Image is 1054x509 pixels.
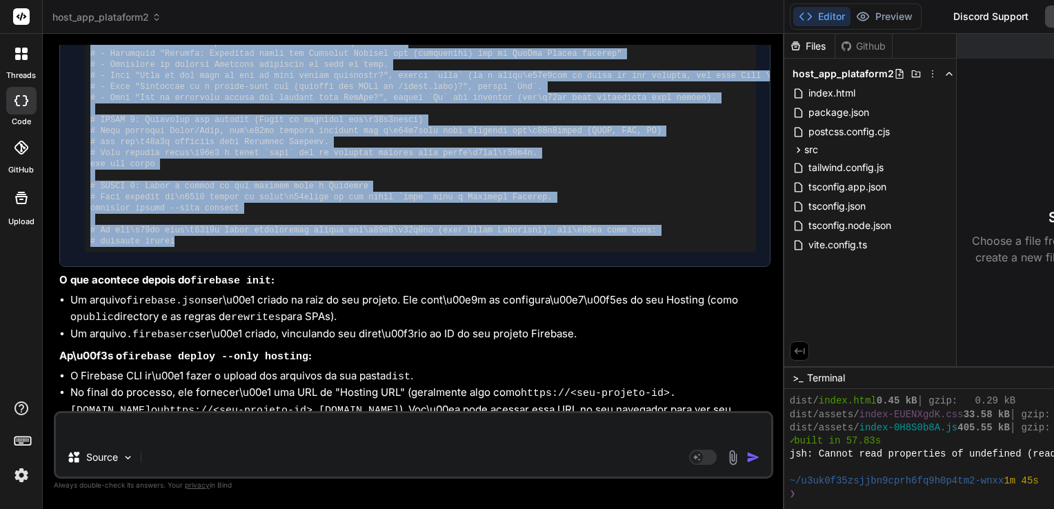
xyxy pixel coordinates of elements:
[8,164,34,176] label: GitHub
[59,273,275,286] strong: O que acontece depois do :
[807,159,885,176] span: tailwind.config.js
[807,104,871,121] span: package.json
[793,371,803,385] span: >_
[790,475,1004,488] span: ~/u3uk0f35zsjjbn9cprh6fq9h0p4tm2-wnxx
[790,408,859,421] span: dist/assets/
[746,450,760,464] img: icon
[807,237,868,253] span: vite.config.ts
[185,481,210,489] span: privacy
[163,405,399,417] code: https://<seu-projeto-id>.[DOMAIN_NAME]
[877,395,917,408] span: 0.45 kB
[386,371,410,383] code: dist
[126,329,195,341] code: .firebaserc
[54,479,773,492] p: Always double-check its answers. Your in Bind
[8,216,34,228] label: Upload
[725,450,741,466] img: attachment
[859,421,958,435] span: index-0H8S0b8A.js
[793,67,894,81] span: host_app_plataform2
[790,488,797,501] span: ❯
[10,463,33,487] img: settings
[794,435,881,448] span: built in 57.83s
[790,421,859,435] span: dist/assets/
[231,312,281,323] code: rewrites
[784,39,835,53] div: Files
[807,85,857,101] span: index.html
[86,450,118,464] p: Source
[70,368,770,386] li: O Firebase CLI ir\u00e1 fazer o upload dos arquivos da sua pasta .
[807,123,891,140] span: postcss.config.cjs
[122,351,308,363] code: firebase deploy --only hosting
[945,6,1037,28] div: Discord Support
[807,198,867,214] span: tsconfig.json
[793,7,851,26] button: Editor
[12,116,31,128] label: code
[790,395,819,408] span: dist/
[52,10,161,24] span: host_app_plataform2
[126,295,207,307] code: firebase.json
[807,217,893,234] span: tsconfig.node.json
[917,395,1016,408] span: │ gzip: 0.29 kB
[807,179,888,195] span: tsconfig.app.json
[70,292,770,326] li: Um arquivo ser\u00e1 criado na raiz do seu projeto. Ele cont\u00e9m as configura\u00e7\u00f5es do...
[1004,475,1038,488] span: 1m 45s
[964,408,1010,421] span: 33.58 kB
[819,395,877,408] span: index.html
[59,349,312,362] strong: Ap\u00f3s o :
[859,408,964,421] span: index-EUENXgdK.css
[6,70,36,81] label: threads
[70,385,770,435] li: No final do processo, ele fornecer\u00e1 uma URL de "Hosting URL" (geralmente algo como ou ). Voc...
[851,7,918,26] button: Preview
[70,326,770,343] li: Um arquivo ser\u00e1 criado, vinculando seu diret\u00f3rio ao ID do seu projeto Firebase.
[807,371,845,385] span: Terminal
[957,421,1010,435] span: 405.55 kB
[77,312,114,323] code: public
[804,143,818,157] span: src
[835,39,892,53] div: Github
[190,275,271,287] code: firebase init
[790,435,794,448] span: ✓
[122,452,134,463] img: Pick Models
